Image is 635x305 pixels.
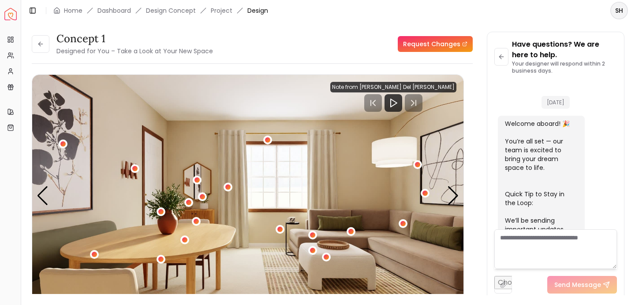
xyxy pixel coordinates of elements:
[97,6,131,15] a: Dashboard
[56,32,213,46] h3: concept 1
[330,82,456,92] div: Note from [PERSON_NAME] Del [PERSON_NAME]
[398,36,473,52] a: Request Changes
[512,60,617,74] p: Your designer will respond within 2 business days.
[610,2,628,19] button: SH
[542,96,570,109] span: [DATE]
[53,6,268,15] nav: breadcrumb
[64,6,82,15] a: Home
[447,186,459,206] div: Next slide
[247,6,268,15] span: Design
[211,6,232,15] a: Project
[4,8,17,20] a: Spacejoy
[4,8,17,20] img: Spacejoy Logo
[37,186,49,206] div: Previous slide
[611,3,627,18] span: SH
[512,39,617,60] p: Have questions? We are here to help.
[388,98,399,108] svg: Play
[56,47,213,55] small: Designed for You – Take a Look at Your New Space
[146,6,196,15] li: Design Concept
